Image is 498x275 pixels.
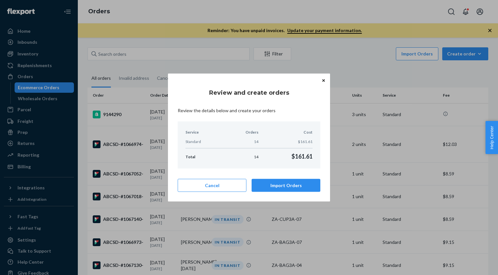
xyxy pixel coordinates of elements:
td: Total [185,148,225,161]
td: $161.61 [258,148,313,161]
th: Service [185,129,225,139]
td: Standard [185,139,225,149]
button: Cancel [178,179,246,192]
td: $161.61 [258,139,313,149]
p: Review the details below and create your orders [178,107,320,114]
th: Orders [225,129,258,139]
h4: Review and create orders [178,89,320,97]
th: Cost [258,129,313,139]
td: 14 [225,139,258,149]
td: 14 [225,148,258,161]
button: Import Orders [252,179,320,192]
button: Close [320,77,327,84]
